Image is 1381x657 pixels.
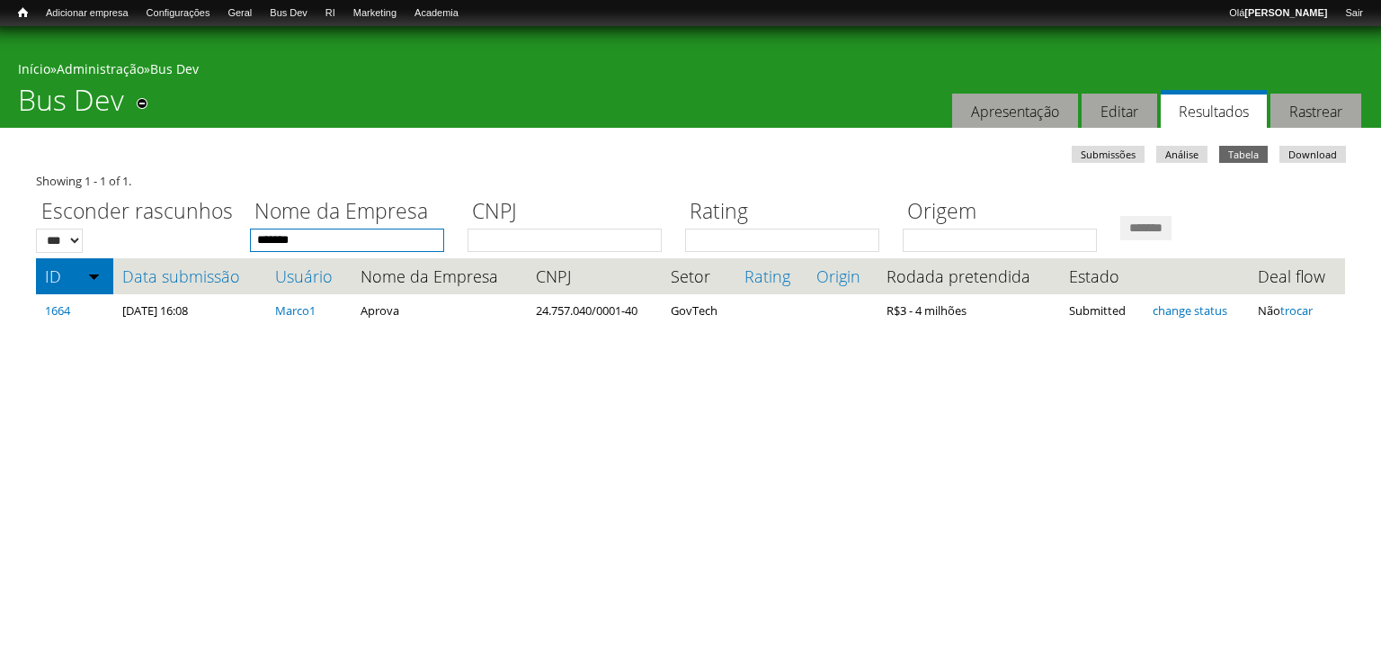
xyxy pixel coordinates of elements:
[1161,90,1267,129] a: Resultados
[1249,294,1345,327] td: Não
[1219,146,1268,163] a: Tabela
[405,4,468,22] a: Academia
[275,267,343,285] a: Usuário
[344,4,405,22] a: Marketing
[122,267,257,285] a: Data submissão
[18,60,1363,83] div: » »
[113,294,266,327] td: [DATE] 16:08
[316,4,344,22] a: RI
[1270,94,1361,129] a: Rastrear
[468,196,673,229] label: CNPJ
[275,302,316,319] a: Marco1
[903,196,1109,229] label: Origem
[1153,302,1227,319] a: change status
[150,60,199,77] a: Bus Dev
[1244,7,1327,18] strong: [PERSON_NAME]
[45,267,104,285] a: ID
[218,4,261,22] a: Geral
[1072,146,1145,163] a: Submissões
[45,302,70,319] a: 1664
[1220,4,1336,22] a: Olá[PERSON_NAME]
[527,258,662,294] th: CNPJ
[878,258,1060,294] th: Rodada pretendida
[1156,146,1207,163] a: Análise
[1060,294,1145,327] td: Submitted
[527,294,662,327] td: 24.757.040/0001-40
[1082,94,1157,129] a: Editar
[685,196,891,229] label: Rating
[18,6,28,19] span: Início
[952,94,1078,129] a: Apresentação
[57,60,144,77] a: Administração
[744,267,798,285] a: Rating
[36,172,1345,190] div: Showing 1 - 1 of 1.
[88,270,100,282] img: ordem crescente
[138,4,219,22] a: Configurações
[18,83,124,128] h1: Bus Dev
[18,60,50,77] a: Início
[250,196,456,229] label: Nome da Empresa
[261,4,316,22] a: Bus Dev
[816,267,869,285] a: Origin
[36,196,238,229] label: Esconder rascunhos
[1280,302,1313,319] a: trocar
[1279,146,1346,163] a: Download
[352,294,527,327] td: Aprova
[662,258,735,294] th: Setor
[1249,258,1345,294] th: Deal flow
[352,258,527,294] th: Nome da Empresa
[1336,4,1372,22] a: Sair
[878,294,1060,327] td: R$3 - 4 milhões
[1060,258,1145,294] th: Estado
[37,4,138,22] a: Adicionar empresa
[9,4,37,22] a: Início
[662,294,735,327] td: GovTech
